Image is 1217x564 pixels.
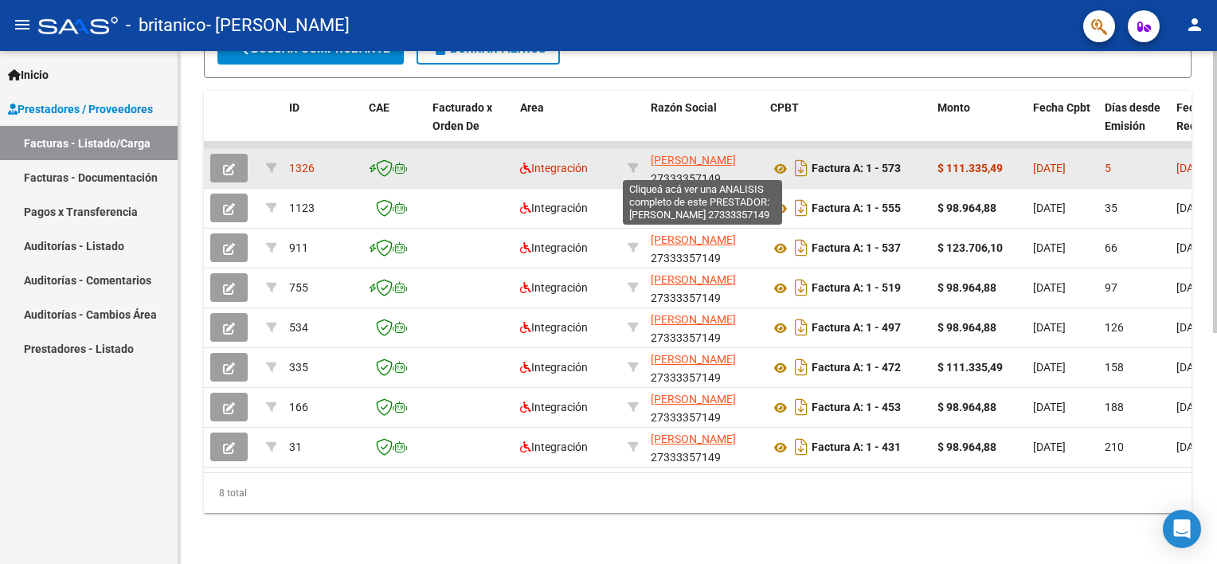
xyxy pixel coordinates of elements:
[1098,91,1170,161] datatable-header-cell: Días desde Emisión
[1105,281,1117,294] span: 97
[204,473,1192,513] div: 8 total
[937,202,996,214] strong: $ 98.964,88
[126,8,206,43] span: - britanico
[651,233,736,246] span: [PERSON_NAME]
[791,235,812,260] i: Descargar documento
[651,390,757,424] div: 27333357149
[812,322,901,335] strong: Factura A: 1 - 497
[520,162,588,174] span: Integración
[1185,15,1204,34] mat-icon: person
[791,315,812,340] i: Descargar documento
[520,241,588,254] span: Integración
[520,441,588,453] span: Integración
[651,271,757,304] div: 27333357149
[651,351,757,384] div: 27333357149
[289,202,315,214] span: 1123
[1176,441,1209,453] span: [DATE]
[651,313,736,326] span: [PERSON_NAME]
[1033,361,1066,374] span: [DATE]
[1176,361,1209,374] span: [DATE]
[1033,281,1066,294] span: [DATE]
[1105,241,1117,254] span: 66
[791,275,812,300] i: Descargar documento
[812,401,901,414] strong: Factura A: 1 - 453
[651,311,757,344] div: 27333357149
[289,361,308,374] span: 335
[1033,241,1066,254] span: [DATE]
[651,231,757,264] div: 27333357149
[812,202,901,215] strong: Factura A: 1 - 555
[791,354,812,380] i: Descargar documento
[937,281,996,294] strong: $ 98.964,88
[651,151,757,185] div: 27333357149
[1105,361,1124,374] span: 158
[651,430,757,464] div: 27333357149
[812,282,901,295] strong: Factura A: 1 - 519
[1176,241,1209,254] span: [DATE]
[1163,510,1201,548] div: Open Intercom Messenger
[651,353,736,366] span: [PERSON_NAME]
[514,91,621,161] datatable-header-cell: Area
[8,66,49,84] span: Inicio
[770,101,799,114] span: CPBT
[369,101,389,114] span: CAE
[206,8,350,43] span: - [PERSON_NAME]
[651,273,736,286] span: [PERSON_NAME]
[289,281,308,294] span: 755
[812,441,901,454] strong: Factura A: 1 - 431
[812,242,901,255] strong: Factura A: 1 - 537
[651,194,736,206] span: [PERSON_NAME]
[1176,202,1209,214] span: [DATE]
[1105,321,1124,334] span: 126
[1033,162,1066,174] span: [DATE]
[812,163,901,175] strong: Factura A: 1 - 573
[289,441,302,453] span: 31
[289,241,308,254] span: 911
[1033,202,1066,214] span: [DATE]
[520,101,544,114] span: Area
[937,321,996,334] strong: $ 98.964,88
[937,101,970,114] span: Monto
[1176,162,1209,174] span: [DATE]
[651,433,736,445] span: [PERSON_NAME]
[520,361,588,374] span: Integración
[937,162,1003,174] strong: $ 111.335,49
[432,101,492,132] span: Facturado x Orden De
[1176,321,1209,334] span: [DATE]
[289,162,315,174] span: 1326
[289,321,308,334] span: 534
[791,434,812,460] i: Descargar documento
[651,393,736,405] span: [PERSON_NAME]
[644,91,764,161] datatable-header-cell: Razón Social
[520,202,588,214] span: Integración
[651,154,736,166] span: [PERSON_NAME]
[931,91,1027,161] datatable-header-cell: Monto
[289,401,308,413] span: 166
[289,101,299,114] span: ID
[812,362,901,374] strong: Factura A: 1 - 472
[651,101,717,114] span: Razón Social
[1105,162,1111,174] span: 5
[937,401,996,413] strong: $ 98.964,88
[426,91,514,161] datatable-header-cell: Facturado x Orden De
[764,91,931,161] datatable-header-cell: CPBT
[1176,281,1209,294] span: [DATE]
[232,41,389,56] span: Buscar Comprobante
[1176,401,1209,413] span: [DATE]
[1105,101,1160,132] span: Días desde Emisión
[8,100,153,118] span: Prestadores / Proveedores
[937,361,1003,374] strong: $ 111.335,49
[1105,202,1117,214] span: 35
[791,155,812,181] i: Descargar documento
[651,191,757,225] div: 27333357149
[1033,321,1066,334] span: [DATE]
[362,91,426,161] datatable-header-cell: CAE
[1105,441,1124,453] span: 210
[1033,401,1066,413] span: [DATE]
[937,241,1003,254] strong: $ 123.706,10
[1033,441,1066,453] span: [DATE]
[520,401,588,413] span: Integración
[937,441,996,453] strong: $ 98.964,88
[791,195,812,221] i: Descargar documento
[13,15,32,34] mat-icon: menu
